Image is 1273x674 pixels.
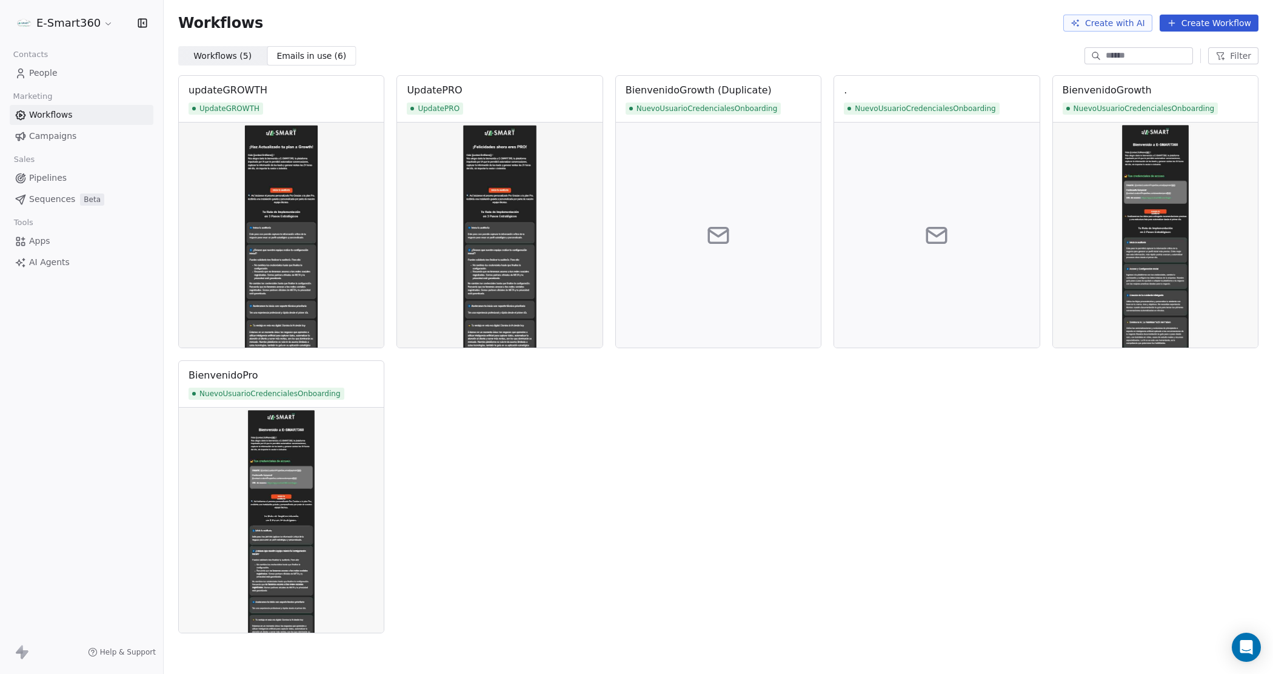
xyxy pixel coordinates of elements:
span: NuevoUsuarioCredencialesOnboarding [626,103,781,115]
span: UpdateGROWTH [189,103,263,115]
span: Sequences [29,193,75,206]
a: AI Agents [10,252,153,272]
div: BienvenidoPro [189,368,258,383]
span: People [29,67,58,79]
div: BienvenidoGrowth [1063,83,1152,98]
a: Campaigns [10,126,153,146]
img: Preview [1053,123,1258,348]
span: Marketing [8,87,58,106]
span: Pipelines [29,172,67,184]
img: -.png [17,16,32,30]
img: Preview [179,408,384,633]
span: Workflows ( 5 ) [193,50,252,62]
span: Apps [29,235,50,248]
span: E-Smart360 [36,15,101,31]
button: Create Workflow [1160,15,1258,32]
span: Campaigns [29,130,76,143]
span: AI Agents [29,256,70,269]
span: Tools [8,214,38,232]
a: Workflows [10,105,153,125]
a: SequencesBeta [10,189,153,209]
a: Pipelines [10,168,153,188]
span: Workflows [178,15,263,32]
div: Open Intercom Messenger [1232,633,1261,662]
a: Help & Support [88,647,156,657]
span: NuevoUsuarioCredencialesOnboarding [1063,103,1218,115]
span: Beta [80,194,104,206]
span: NuevoUsuarioCredencialesOnboarding [189,388,344,400]
span: Contacts [8,45,53,64]
div: . [844,83,847,98]
img: Preview [179,123,384,348]
div: BienvenidoGrowth (Duplicate) [626,83,772,98]
div: updateGROWTH [189,83,267,98]
a: Apps [10,231,153,251]
span: Sales [8,150,40,169]
img: Preview [397,123,602,348]
button: Create with AI [1063,15,1152,32]
a: People [10,63,153,83]
button: E-Smart360 [15,13,116,33]
div: UpdatePRO [407,83,462,98]
span: Workflows [29,109,73,121]
span: UpdatePRO [407,103,463,115]
span: Help & Support [100,647,156,657]
span: Filter [1230,50,1251,62]
span: NuevoUsuarioCredencialesOnboarding [844,103,1000,115]
button: Filter [1208,47,1258,64]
